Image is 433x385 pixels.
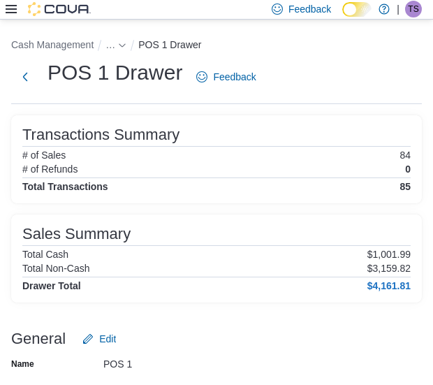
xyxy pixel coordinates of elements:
button: Next [11,63,39,91]
span: See collapsed breadcrumbs [105,39,115,50]
div: Tamara Silver [405,1,422,17]
span: TS [408,1,418,17]
h4: 85 [399,181,411,192]
h4: Total Transactions [22,181,108,192]
svg: - Clicking this button will toggle a popover dialog. [118,41,126,50]
button: See collapsed breadcrumbs - Clicking this button will toggle a popover dialog. [105,39,126,50]
nav: An example of EuiBreadcrumbs [11,36,422,56]
h6: # of Refunds [22,164,78,175]
span: Feedback [288,2,331,16]
button: POS 1 Drawer [138,39,201,50]
h3: Transactions Summary [22,126,179,143]
input: Dark Mode [342,2,372,17]
h6: Total Cash [22,249,68,260]
p: 0 [405,164,411,175]
h4: Drawer Total [22,280,81,291]
h4: $4,161.81 [367,280,411,291]
img: Cova [28,2,91,16]
h1: POS 1 Drawer [47,59,182,87]
h3: Sales Summary [22,226,131,242]
p: $1,001.99 [367,249,411,260]
h3: General [11,330,66,347]
span: Edit [99,332,116,346]
h6: # of Sales [22,150,66,161]
div: POS 1 [103,353,291,370]
p: $3,159.82 [367,263,411,274]
span: Feedback [213,70,256,84]
p: | [397,1,399,17]
label: Name [11,358,34,370]
a: Feedback [191,63,261,91]
p: 84 [399,150,411,161]
button: Cash Management [11,39,94,50]
h6: Total Non-Cash [22,263,90,274]
button: Edit [77,325,122,353]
